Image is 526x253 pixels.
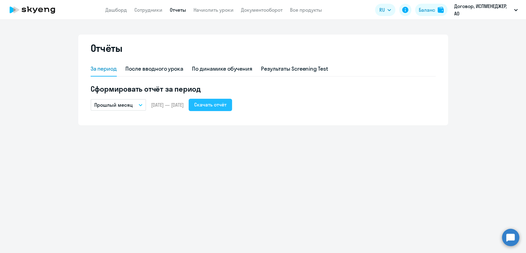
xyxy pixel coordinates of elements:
[91,99,146,111] button: Прошлый месяц
[192,65,252,73] div: По динамике обучения
[91,65,117,73] div: За период
[454,2,512,17] p: Договор, ИСПМЕНЕДЖЕР, АО
[134,7,162,13] a: Сотрудники
[151,102,184,108] span: [DATE] — [DATE]
[261,65,328,73] div: Результаты Screening Test
[105,7,127,13] a: Дашборд
[375,4,395,16] button: RU
[438,7,444,13] img: balance
[379,6,385,14] span: RU
[415,4,447,16] button: Балансbalance
[91,42,123,54] h2: Отчёты
[125,65,183,73] div: После вводного урока
[451,2,521,17] button: Договор, ИСПМЕНЕДЖЕР, АО
[241,7,283,13] a: Документооборот
[189,99,232,111] button: Скачать отчёт
[94,101,133,109] p: Прошлый месяц
[170,7,186,13] a: Отчеты
[419,6,435,14] div: Баланс
[91,84,436,94] h5: Сформировать отчёт за период
[194,7,234,13] a: Начислить уроки
[194,101,226,108] div: Скачать отчёт
[290,7,322,13] a: Все продукты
